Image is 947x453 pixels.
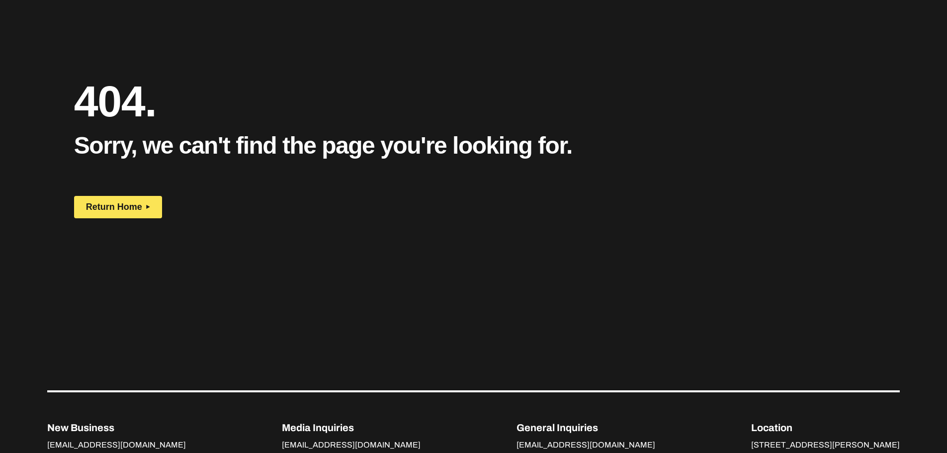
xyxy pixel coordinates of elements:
p: General Inquiries [517,420,655,435]
p: [STREET_ADDRESS][PERSON_NAME] [751,439,900,451]
a: [EMAIL_ADDRESS][DOMAIN_NAME] [47,441,186,452]
span: Return Home [86,202,142,212]
button: Return Home [74,196,162,218]
h1: 404. [74,80,456,123]
p: Media Inquiries [282,420,421,435]
p: New Business [47,420,186,435]
a: [EMAIL_ADDRESS][DOMAIN_NAME] [517,441,655,452]
h3: Sorry, we can't find the page you're looking for. [74,131,572,160]
p: Location [751,420,900,435]
a: [EMAIL_ADDRESS][DOMAIN_NAME] [282,441,421,452]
